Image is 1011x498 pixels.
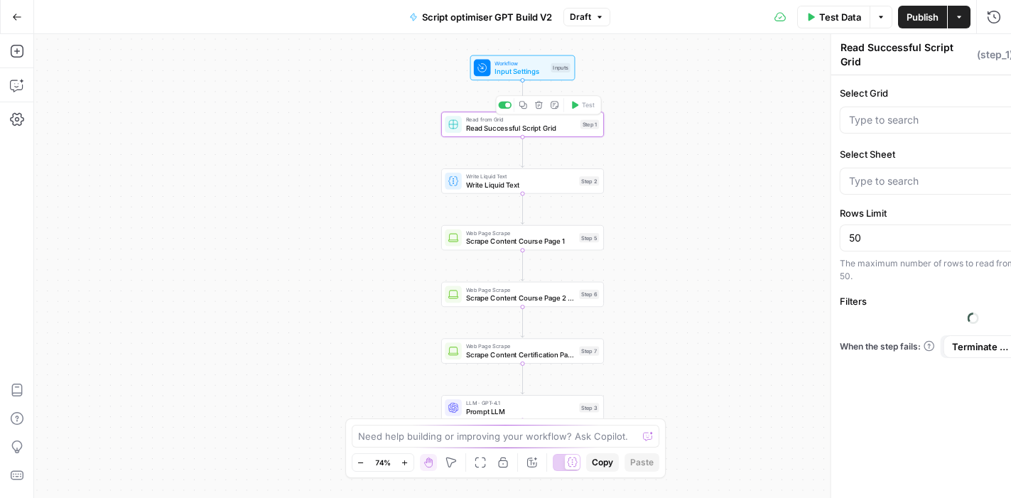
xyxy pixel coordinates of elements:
g: Edge from step_7 to step_3 [521,364,524,394]
div: Write Liquid TextWrite Liquid TextStep 2 [441,168,604,193]
g: Edge from step_1 to step_2 [521,137,524,168]
div: Step 6 [579,290,599,299]
div: Web Page ScrapeScrape Content Course Page 2 (If any)Step 6 [441,282,604,307]
g: Edge from step_2 to step_5 [521,194,524,224]
g: Edge from step_6 to step_7 [521,307,524,337]
button: Draft [563,8,610,26]
div: Step 5 [579,233,599,242]
div: Step 1 [580,119,600,129]
span: Paste [630,456,654,469]
span: Script optimiser GPT Build V2 [422,10,552,24]
div: Web Page ScrapeScrape Content Certification Page (If any)Step 7 [441,338,604,363]
button: Copy [586,453,619,472]
span: Write Liquid Text [466,180,575,190]
span: Web Page Scrape [466,286,575,294]
span: 74% [375,457,391,468]
span: Scrape Content Certification Page (If any) [466,350,575,360]
button: Script optimiser GPT Build V2 [401,6,561,28]
span: Read from Grid [466,116,576,124]
span: Web Page Scrape [466,229,575,237]
span: Write Liquid Text [466,172,575,180]
button: Test Data [797,6,870,28]
div: Read from GridRead Successful Script GridStep 1Test [441,112,604,136]
span: Draft [570,11,591,23]
div: Step 2 [579,176,599,185]
button: Test [566,98,599,112]
span: Read Successful Script Grid [466,123,576,134]
span: Publish [907,10,939,24]
span: Web Page Scrape [466,342,575,351]
div: Step 3 [579,403,599,412]
span: Test Data [819,10,861,24]
span: Scrape Content Course Page 1 [466,236,575,247]
span: Workflow [494,59,546,67]
textarea: Read Successful Script Grid [840,40,973,69]
span: Prompt LLM [466,406,575,417]
button: Publish [898,6,947,28]
div: Web Page ScrapeScrape Content Course Page 1Step 5 [441,225,604,250]
g: Edge from step_5 to step_6 [521,250,524,281]
div: WorkflowInput SettingsInputs [441,55,604,80]
span: Input Settings [494,66,546,77]
button: Paste [625,453,659,472]
span: Copy [592,456,613,469]
span: Scrape Content Course Page 2 (If any) [466,293,575,303]
div: Inputs [551,63,570,72]
a: When the step fails: [840,340,935,353]
span: LLM · GPT-4.1 [466,399,575,407]
span: Test [582,100,595,109]
div: LLM · GPT-4.1Prompt LLMStep 3 [441,395,604,420]
div: Step 7 [579,346,599,355]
